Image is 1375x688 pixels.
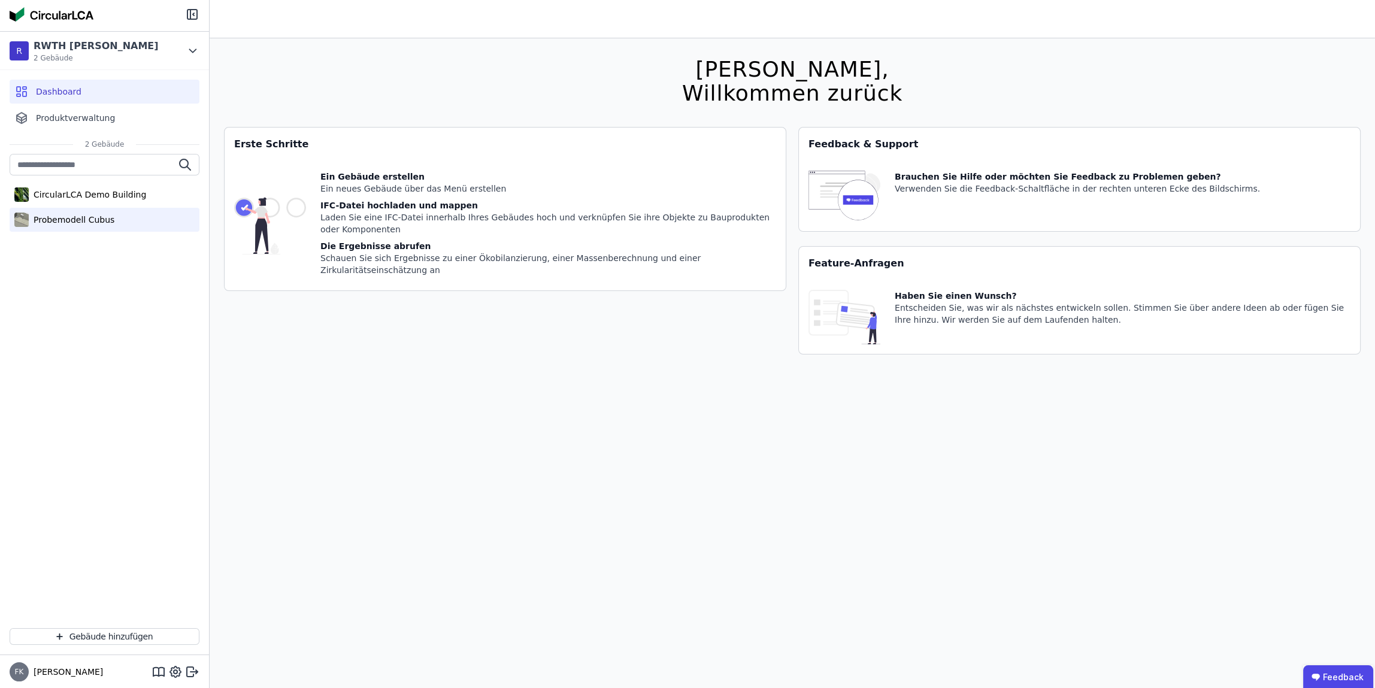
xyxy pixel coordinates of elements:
[36,86,81,98] span: Dashboard
[320,199,776,211] div: IFC-Datei hochladen und mappen
[14,210,29,229] img: Probemodell Cubus
[895,302,1350,326] div: Entscheiden Sie, was wir als nächstes entwickeln sollen. Stimmen Sie über andere Ideen ab oder fü...
[29,214,114,226] div: Probemodell Cubus
[895,183,1260,195] div: Verwenden Sie die Feedback-Schaltfläche in der rechten unteren Ecke des Bildschirms.
[29,666,103,678] span: [PERSON_NAME]
[320,183,776,195] div: Ein neues Gebäude über das Menü erstellen
[10,7,93,22] img: Concular
[10,628,199,645] button: Gebäude hinzufügen
[14,185,29,204] img: CircularLCA Demo Building
[234,171,306,281] img: getting_started_tile-DrF_GRSv.svg
[73,140,137,149] span: 2 Gebäude
[799,128,1360,161] div: Feedback & Support
[808,171,880,222] img: feedback-icon-HCTs5lye.svg
[320,252,776,276] div: Schauen Sie sich Ergebnisse zu einer Ökobilanzierung, einer Massenberechnung und einer Zirkularit...
[682,57,902,81] div: [PERSON_NAME],
[15,668,24,675] span: FK
[225,128,786,161] div: Erste Schritte
[29,189,146,201] div: CircularLCA Demo Building
[799,247,1360,280] div: Feature-Anfragen
[895,290,1350,302] div: Haben Sie einen Wunsch?
[34,39,159,53] div: RWTH [PERSON_NAME]
[320,171,776,183] div: Ein Gebäude erstellen
[34,53,159,63] span: 2 Gebäude
[320,240,776,252] div: Die Ergebnisse abrufen
[320,211,776,235] div: Laden Sie eine IFC-Datei innerhalb Ihres Gebäudes hoch und verknüpfen Sie ihre Objekte zu Bauprod...
[36,112,115,124] span: Produktverwaltung
[682,81,902,105] div: Willkommen zurück
[808,290,880,344] img: feature_request_tile-UiXE1qGU.svg
[895,171,1260,183] div: Brauchen Sie Hilfe oder möchten Sie Feedback zu Problemen geben?
[10,41,29,60] div: R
